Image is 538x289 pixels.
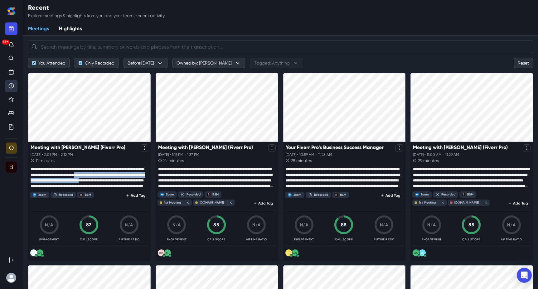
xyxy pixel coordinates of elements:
button: close [439,200,445,205]
div: 1st Meeting [164,201,181,205]
div: BSM [208,193,210,196]
div: Zoom [293,193,302,197]
span: N/A [427,222,436,227]
button: Add Tag [124,192,148,199]
button: Options [523,144,531,152]
button: You Attended [28,58,70,68]
div: Zoom [166,193,174,196]
p: 29 minutes [418,157,439,164]
div: Amber Smith [414,252,418,255]
button: Only Recorded [75,58,119,68]
span: N/A [507,222,516,227]
div: BSM [6,161,17,173]
div: BSM [212,193,219,196]
a: Meetings [23,22,54,36]
div: Recorded [314,193,328,197]
button: Notifications [5,39,17,51]
button: Before:[DATE] [124,58,167,68]
div: Amber Smith [166,252,169,255]
button: Reset [514,58,533,68]
button: close [227,200,233,205]
a: Home [5,5,17,17]
button: Tagged: Anything [250,58,303,68]
p: 22 minutes [163,157,184,164]
div: BSM [463,193,464,196]
button: close [482,200,488,205]
p: Explore meetings & highlights from you and your teams recent activity [28,12,165,19]
a: Search [5,52,17,65]
p: Meeting with [PERSON_NAME] (Fiverr Pro) [413,144,508,150]
p: Call Score [207,237,225,242]
p: Call Score [462,237,480,242]
div: 82 [79,221,99,228]
div: Organization [6,142,17,154]
a: Highlights [54,22,87,36]
p: [DATE] • 10:59 AM - 11:28 AM [286,152,403,157]
div: Organization [9,145,14,151]
div: Recorded [59,193,73,197]
button: Owned by: [PERSON_NAME] [172,58,245,68]
span: N/A [300,222,308,227]
p: Airtime Ratio [119,237,139,242]
div: 88 [334,221,354,228]
p: Airtime Ratio [501,237,522,242]
div: Amber Smith [293,252,297,255]
div: BSM [85,193,91,197]
a: Recent [5,80,17,92]
p: Meeting with [PERSON_NAME] (Fiverr Pro) [158,144,253,150]
div: 1st Meeting [419,201,436,205]
input: Search meetings by title, summary or words and phrases from the transcription... [28,41,533,53]
div: BSM [467,193,473,196]
h2: Recent [28,4,165,11]
div: [DOMAIN_NAME] [454,201,479,205]
div: Ron D [159,252,163,255]
button: close [184,200,190,205]
button: Options [268,144,276,152]
button: Add Tag [379,192,403,199]
p: [DATE] • 11:00 AM - 11:29 AM [413,152,531,157]
div: 85 [461,221,481,228]
p: Airtime Ratio [374,237,395,242]
div: Geoff McCabe [31,252,36,255]
button: User menu [5,272,18,284]
p: [DATE] • 1:15 PM - 1:37 PM [158,152,276,157]
span: N/A [45,222,53,227]
button: Options [395,144,403,152]
div: 85 [206,221,226,228]
div: Recorded [187,193,201,196]
a: Upcoming [5,66,17,79]
div: BSM [335,193,337,196]
p: [DATE] • 2:01 PM - 2:12 PM [31,152,148,157]
a: Your Plans [5,121,17,133]
span: N/A [125,222,133,227]
button: New meeting [5,22,17,35]
div: BSM [9,164,13,170]
button: Add Tag [506,200,531,207]
p: Engagement [294,237,314,242]
div: BSM [340,193,346,197]
span: N/A [172,222,181,227]
div: [DOMAIN_NAME] [200,201,224,205]
p: Call Score [80,237,98,242]
div: Zoom [421,193,429,196]
button: Expand nav [5,254,17,266]
div: Open Intercom Messenger [517,268,532,283]
p: Meeting with [PERSON_NAME] (Fiverr Pro) [31,144,125,150]
p: Your Fiverr Pro's Business Success Manager [286,144,384,150]
p: 99+ [3,41,8,43]
a: Favorites [5,94,17,106]
p: Engagement [167,237,187,242]
button: Add Tag [251,200,276,207]
div: AL [421,252,423,255]
div: Amber Smith [38,252,42,255]
div: Zoom [38,193,46,197]
p: Engagement [39,237,59,242]
span: N/A [380,222,388,227]
button: Options [141,144,148,152]
span: N/A [252,222,261,227]
div: BSM [80,193,82,196]
p: Call Score [335,237,353,242]
p: Airtime Ratio [246,237,267,242]
p: 11 minutes [36,157,55,164]
div: Teresa Hodge [287,252,291,255]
